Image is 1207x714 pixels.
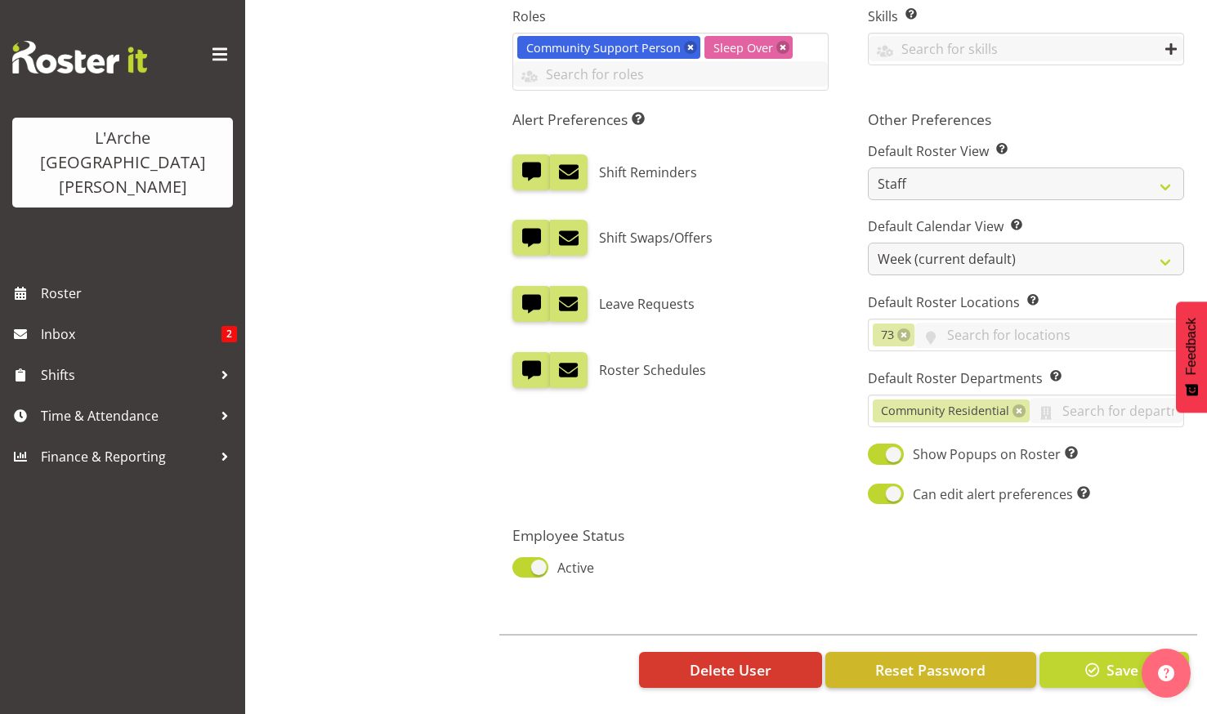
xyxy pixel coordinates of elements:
[1158,665,1174,681] img: help-xxl-2.png
[868,7,1184,26] label: Skills
[868,216,1184,236] label: Default Calendar View
[1184,318,1199,375] span: Feedback
[513,61,828,87] input: Search for roles
[41,322,221,346] span: Inbox
[512,7,829,26] label: Roles
[868,141,1184,161] label: Default Roster View
[599,286,695,322] label: Leave Requests
[869,36,1183,61] input: Search for skills
[713,39,773,57] span: Sleep Over
[690,659,771,681] span: Delete User
[41,404,212,428] span: Time & Attendance
[904,444,1078,464] span: Show Popups on Roster
[868,368,1184,388] label: Default Roster Departments
[825,652,1036,688] button: Reset Password
[41,281,237,306] span: Roster
[881,402,1009,420] span: Community Residential
[914,323,1183,348] input: Search for locations
[221,326,237,342] span: 2
[41,363,212,387] span: Shifts
[548,558,594,578] span: Active
[29,126,217,199] div: L'Arche [GEOGRAPHIC_DATA][PERSON_NAME]
[904,484,1090,504] span: Can edit alert preferences
[512,110,829,128] h5: Alert Preferences
[1030,398,1183,423] input: Search for departments
[881,326,894,344] span: 73
[599,352,706,388] label: Roster Schedules
[1106,659,1138,681] span: Save
[875,659,986,681] span: Reset Password
[1176,301,1207,413] button: Feedback - Show survey
[1039,652,1189,688] button: Save
[639,652,821,688] button: Delete User
[12,41,147,74] img: Rosterit website logo
[868,292,1184,312] label: Default Roster Locations
[599,154,697,190] label: Shift Reminders
[599,220,713,256] label: Shift Swaps/Offers
[512,526,838,544] h5: Employee Status
[41,444,212,469] span: Finance & Reporting
[526,39,681,57] span: Community Support Person
[868,110,1184,128] h5: Other Preferences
